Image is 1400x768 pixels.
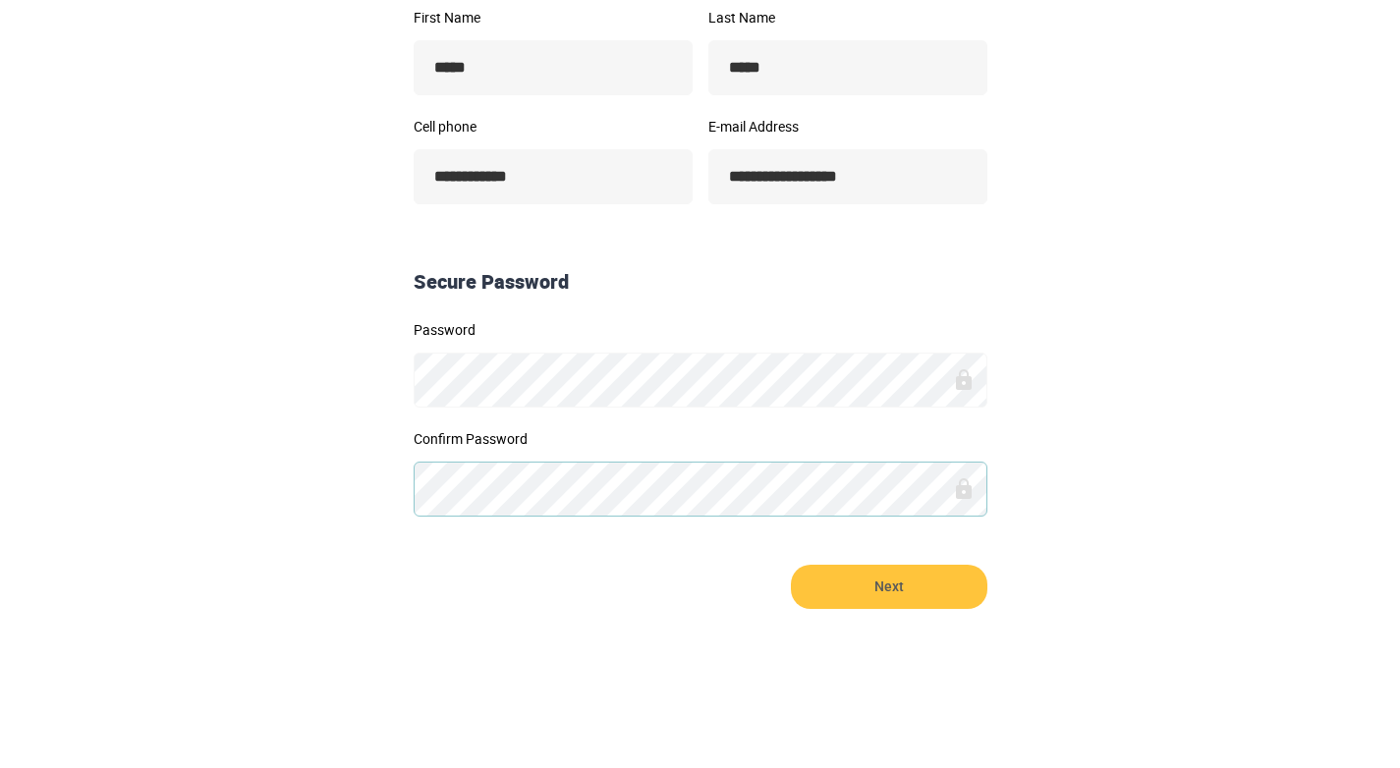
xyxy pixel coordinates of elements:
label: First Name [414,11,693,25]
label: Last Name [708,11,987,25]
label: Confirm Password [414,432,987,446]
button: Next [791,565,987,609]
label: Cell phone [414,120,693,134]
label: E-mail Address [708,120,987,134]
label: Password [414,323,987,337]
div: Secure Password [406,268,995,297]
